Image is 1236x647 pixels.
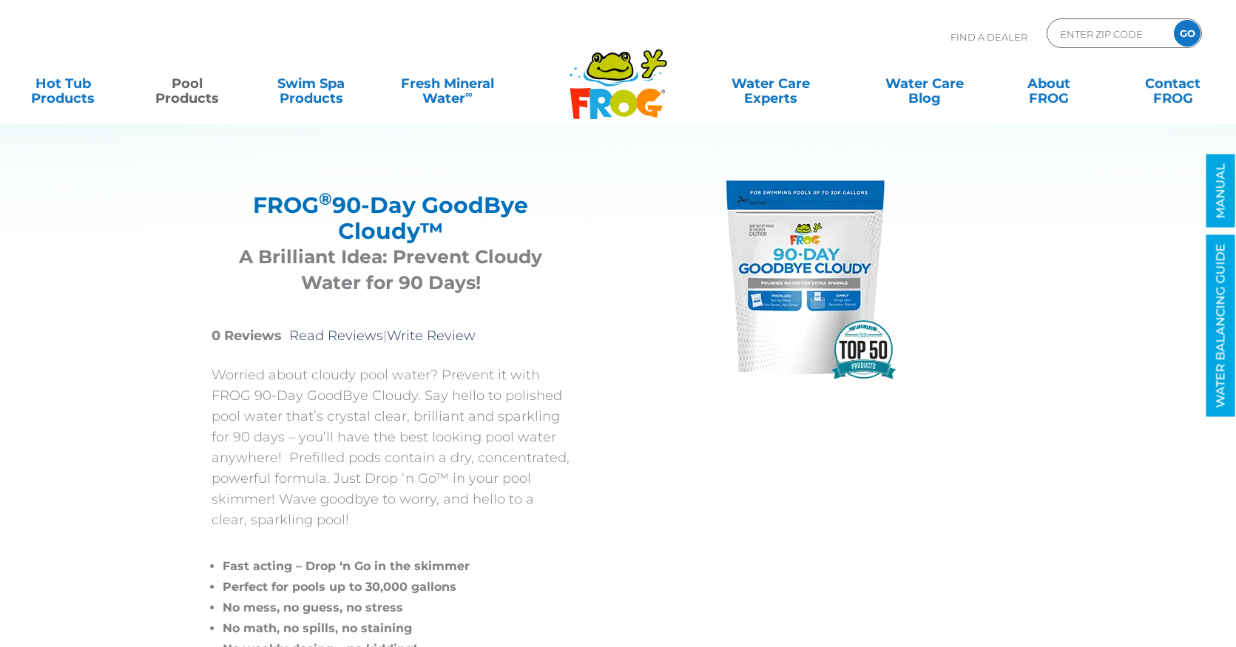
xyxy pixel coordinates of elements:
[1001,69,1097,98] a: AboutFROG
[1206,235,1235,417] a: WATER BALANCING GUIDE
[1206,155,1235,228] a: MANUAL
[15,69,111,98] a: Hot TubProducts
[139,69,235,98] a: PoolProducts
[223,577,570,597] li: Perfect for pools up to 30,000 gallons
[877,69,973,98] a: Water CareBlog
[212,365,570,530] p: Worried about cloudy pool water? Prevent it with FROG 90-Day GoodBye Cloudy. Say hello to polishe...
[950,18,1027,55] p: Find A Dealer
[212,328,282,344] strong: 0 Reviews
[319,189,332,209] sup: ®
[230,244,552,296] h3: A Brilliant Idea: Prevent Cloudy Water for 90 Days!
[1174,20,1200,47] input: GO
[387,328,476,344] a: Write Review
[223,621,412,635] span: No math, no spills, no staining
[263,69,359,98] a: Swim SpaProducts
[465,88,473,100] sup: ∞
[230,192,552,244] h2: FROG 90-Day GoodBye Cloudy™
[1124,69,1220,98] a: ContactFROG
[561,30,675,120] img: Frog Products Logo
[692,69,849,98] a: Water CareExperts
[289,328,383,344] a: Read Reviews
[387,69,507,98] a: Fresh MineralWater∞
[223,556,570,577] li: Fast acting – Drop ‘n Go in the skimmer
[223,600,403,614] span: No mess, no guess, no stress
[212,325,570,346] p: |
